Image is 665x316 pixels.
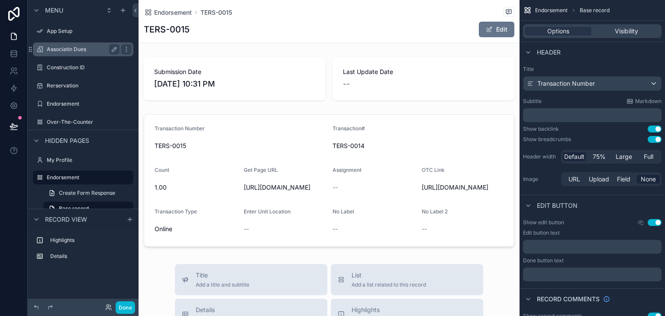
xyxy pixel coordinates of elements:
[523,66,662,73] label: Title
[175,264,327,295] button: TitleAdd a title and subtitle
[45,136,89,145] span: Hidden pages
[479,22,514,37] button: Edit
[45,6,63,15] span: Menu
[28,229,139,272] div: scrollable content
[523,268,662,281] div: scrollable content
[59,205,89,212] span: Base record
[47,28,132,35] label: App Setup
[523,136,571,143] div: Show breadcrumbs
[116,301,135,314] button: Done
[352,306,429,314] span: Highlights
[33,171,133,184] a: Endorsement
[617,175,630,184] span: Field
[537,201,578,210] span: Edit button
[523,98,542,105] label: Subtitle
[196,306,271,314] span: Details
[641,175,656,184] span: None
[564,152,584,161] span: Default
[47,64,132,71] label: Construction ID
[352,281,426,288] span: Add a list related to this record
[537,295,600,303] span: Record comments
[47,82,132,89] label: Rerservation
[50,253,130,260] label: Details
[33,97,133,111] a: Endorsement
[50,237,130,244] label: Highlights
[523,126,559,132] div: Show backlink
[523,219,564,226] label: Show edit button
[43,202,133,216] a: Base record
[568,175,580,184] span: URL
[154,8,192,17] span: Endorsement
[33,153,133,167] a: My Profile
[626,98,662,105] a: Markdown
[43,186,133,200] a: Create Form Response
[196,281,249,288] span: Add a title and subtitle
[523,257,564,264] label: Done button text
[523,153,558,160] label: Header width
[352,271,426,280] span: List
[537,79,595,88] span: Transaction Number
[33,42,133,56] a: Associatin Dues
[144,8,192,17] a: Endorsement
[616,152,632,161] span: Large
[33,115,133,129] a: Over-The-Counter
[523,76,662,91] button: Transaction Number
[33,79,133,93] a: Rerservation
[45,215,87,224] span: Record view
[59,190,115,197] span: Create Form Response
[144,23,190,35] h1: TERS-0015
[47,157,132,164] label: My Profile
[580,7,610,14] span: Base record
[615,27,638,35] span: Visibility
[200,8,232,17] a: TERS-0015
[33,61,133,74] a: Construction ID
[593,152,606,161] span: 75%
[523,240,662,254] div: scrollable content
[33,24,133,38] a: App Setup
[523,176,558,183] label: Image
[535,7,568,14] span: Endorsement
[196,271,249,280] span: Title
[537,48,561,57] span: Header
[47,174,128,181] label: Endorsement
[47,119,132,126] label: Over-The-Counter
[589,175,609,184] span: Upload
[331,264,483,295] button: ListAdd a list related to this record
[523,108,662,122] div: scrollable content
[47,100,132,107] label: Endorsement
[47,46,116,53] label: Associatin Dues
[644,152,653,161] span: Full
[523,229,560,236] label: Edit button text
[547,27,569,35] span: Options
[635,98,662,105] span: Markdown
